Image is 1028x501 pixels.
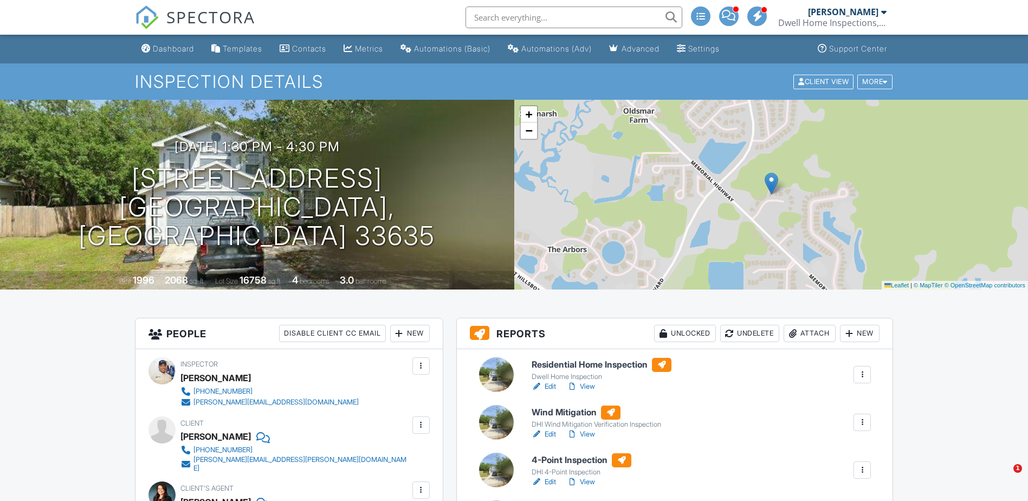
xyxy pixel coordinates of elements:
[166,5,255,28] span: SPECTORA
[133,274,154,286] div: 1996
[240,274,267,286] div: 16758
[135,72,894,91] h1: Inspection Details
[532,406,661,429] a: Wind Mitigation DHI Wind Mitigation Verification Inspection
[622,44,660,53] div: Advanced
[292,44,326,53] div: Contacts
[532,477,556,487] a: Edit
[532,429,556,440] a: Edit
[688,44,720,53] div: Settings
[190,277,205,285] span: sq. ft.
[414,44,490,53] div: Automations (Basic)
[390,325,430,342] div: New
[525,107,532,121] span: +
[521,44,592,53] div: Automations (Adv)
[945,282,1025,288] a: © OpenStreetMap contributors
[180,445,410,455] a: [PHONE_NUMBER]
[215,277,238,285] span: Lot Size
[135,5,159,29] img: The Best Home Inspection Software - Spectora
[521,123,537,139] a: Zoom out
[792,77,856,85] a: Client View
[180,386,359,397] a: [PHONE_NUMBER]
[268,277,282,285] span: sq.ft.
[193,398,359,407] div: [PERSON_NAME][EMAIL_ADDRESS][DOMAIN_NAME]
[914,282,943,288] a: © MapTiler
[503,39,596,59] a: Automations (Advanced)
[720,325,779,342] div: Undelete
[808,7,878,17] div: [PERSON_NAME]
[135,318,443,349] h3: People
[532,468,631,477] div: DHI 4-Point Inspection
[465,7,682,28] input: Search everything...
[532,406,661,420] h6: Wind Mitigation
[532,358,671,382] a: Residential Home Inspection Dwell Home Inspection
[567,477,595,487] a: View
[532,372,671,381] div: Dwell Home Inspection
[991,464,1017,490] iframe: Intercom live chat
[605,39,664,59] a: Advanced
[180,360,218,368] span: Inspector
[180,428,251,445] div: [PERSON_NAME]
[532,420,661,429] div: DHI Wind Mitigation Verification Inspection
[180,397,359,408] a: [PERSON_NAME][EMAIL_ADDRESS][DOMAIN_NAME]
[396,39,495,59] a: Automations (Basic)
[793,74,854,89] div: Client View
[292,274,298,286] div: 4
[532,358,671,372] h6: Residential Home Inspection
[765,172,778,195] img: Marker
[193,387,253,396] div: [PHONE_NUMBER]
[857,74,893,89] div: More
[165,274,188,286] div: 2068
[673,39,724,59] a: Settings
[784,325,836,342] div: Attach
[340,274,354,286] div: 3.0
[193,455,410,473] div: [PERSON_NAME][EMAIL_ADDRESS][PERSON_NAME][DOMAIN_NAME]
[279,325,386,342] div: Disable Client CC Email
[135,15,255,37] a: SPECTORA
[778,17,887,28] div: Dwell Home Inspections, LLC
[532,381,556,392] a: Edit
[813,39,891,59] a: Support Center
[567,381,595,392] a: View
[521,106,537,123] a: Zoom in
[137,39,198,59] a: Dashboard
[532,453,631,477] a: 4-Point Inspection DHI 4-Point Inspection
[355,277,386,285] span: bathrooms
[119,277,131,285] span: Built
[180,370,251,386] div: [PERSON_NAME]
[180,455,410,473] a: [PERSON_NAME][EMAIL_ADDRESS][PERSON_NAME][DOMAIN_NAME]
[153,44,194,53] div: Dashboard
[300,277,329,285] span: bedrooms
[17,164,497,250] h1: [STREET_ADDRESS] [GEOGRAPHIC_DATA], [GEOGRAPHIC_DATA] 33635
[525,124,532,137] span: −
[180,419,204,427] span: Client
[180,484,234,492] span: Client's Agent
[532,453,631,467] h6: 4-Point Inspection
[339,39,387,59] a: Metrics
[884,282,909,288] a: Leaflet
[223,44,262,53] div: Templates
[193,446,253,454] div: [PHONE_NUMBER]
[355,44,383,53] div: Metrics
[910,282,912,288] span: |
[174,139,340,154] h3: [DATE] 1:30 pm - 4:30 pm
[275,39,331,59] a: Contacts
[654,325,716,342] div: Unlocked
[829,44,887,53] div: Support Center
[207,39,267,59] a: Templates
[1013,464,1022,473] span: 1
[840,325,880,342] div: New
[457,318,893,349] h3: Reports
[567,429,595,440] a: View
